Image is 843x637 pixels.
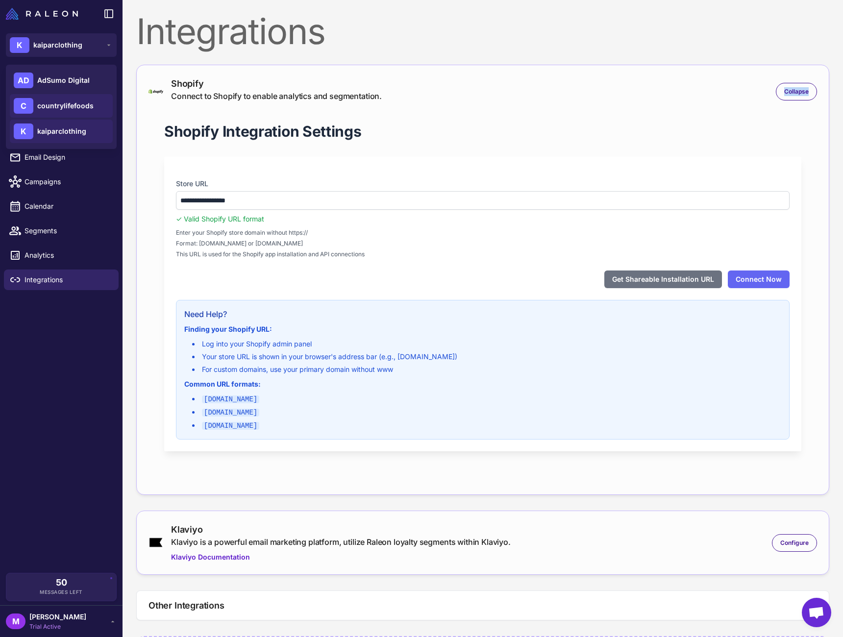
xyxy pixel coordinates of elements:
[4,147,119,168] a: Email Design
[192,364,781,375] li: For custom domains, use your primary domain without www
[6,8,78,20] img: Raleon Logo
[6,613,25,629] div: M
[25,225,111,236] span: Segments
[29,612,86,622] span: [PERSON_NAME]
[784,87,809,96] span: Collapse
[25,274,111,285] span: Integrations
[14,98,33,114] div: C
[136,14,829,49] div: Integrations
[171,90,382,102] div: Connect to Shopify to enable analytics and segmentation.
[176,250,790,259] span: This URL is used for the Shopify app installation and API connections
[176,228,790,237] span: Enter your Shopify store domain without https://
[37,100,94,111] span: countrylifefoods
[4,196,119,217] a: Calendar
[29,622,86,631] span: Trial Active
[202,422,259,430] code: [DOMAIN_NAME]
[171,523,511,536] div: Klaviyo
[10,37,29,53] div: K
[25,176,111,187] span: Campaigns
[192,351,781,362] li: Your store URL is shown in your browser's address bar (e.g., [DOMAIN_NAME])
[604,270,722,288] button: Get Shareable Installation URL
[56,578,67,587] span: 50
[4,220,119,241] a: Segments
[6,8,82,20] a: Raleon Logo
[6,33,117,57] button: Kkaiparclothing
[202,395,259,403] code: [DOMAIN_NAME]
[176,178,790,189] label: Store URL
[14,73,33,88] div: AD
[728,270,790,288] button: Connect Now
[149,599,224,612] h3: Other Integrations
[25,152,111,163] span: Email Design
[164,122,362,141] h1: Shopify Integration Settings
[149,89,163,94] img: shopify-logo-primary-logo-456baa801ee66a0a435671082365958316831c9960c480451dd0330bcdae304f.svg
[171,77,382,90] div: Shopify
[184,308,781,320] h3: Need Help?
[176,239,790,248] span: Format: [DOMAIN_NAME] or [DOMAIN_NAME]
[25,250,111,261] span: Analytics
[192,339,781,349] li: Log into your Shopify admin panel
[37,126,86,137] span: kaiparclothing
[14,123,33,139] div: K
[184,325,272,333] strong: Finding your Shopify URL:
[25,201,111,212] span: Calendar
[4,122,119,143] a: Knowledge
[149,537,163,548] img: klaviyo.png
[33,40,82,50] span: kaiparclothing
[37,75,90,86] span: AdSumo Digital
[202,409,259,416] code: [DOMAIN_NAME]
[4,98,119,119] a: Chats
[4,245,119,266] a: Analytics
[184,380,261,388] strong: Common URL formats:
[802,598,831,627] div: Open chat
[171,536,511,548] div: Klaviyo is a powerful email marketing platform, utilize Raleon loyalty segments within Klaviyo.
[4,269,119,290] a: Integrations
[176,214,790,224] div: ✓ Valid Shopify URL format
[40,588,83,596] span: Messages Left
[137,591,829,620] button: Other Integrations
[171,552,511,563] a: Klaviyo Documentation
[780,539,809,547] span: Configure
[4,171,119,192] a: Campaigns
